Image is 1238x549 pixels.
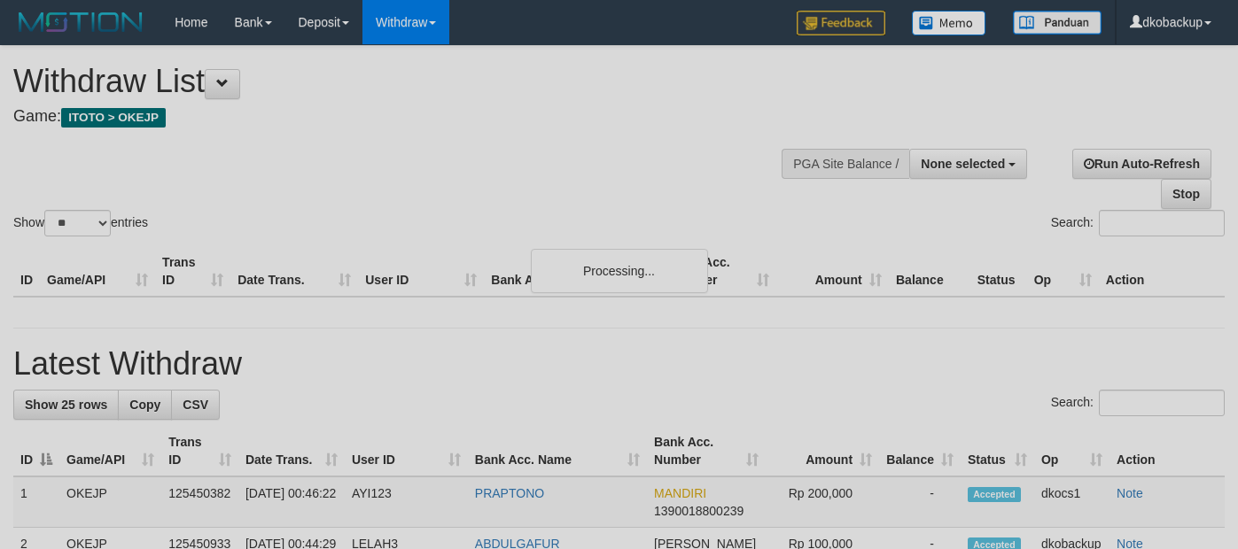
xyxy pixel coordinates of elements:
[468,426,647,476] th: Bank Acc. Name: activate to sort column ascending
[13,426,59,476] th: ID: activate to sort column descending
[766,426,879,476] th: Amount: activate to sort column ascending
[238,476,345,528] td: [DATE] 00:46:22
[797,11,885,35] img: Feedback.jpg
[44,210,111,236] select: Showentries
[183,398,208,412] span: CSV
[1117,486,1143,500] a: Note
[13,346,1225,382] h1: Latest Withdraw
[776,246,889,297] th: Amount
[13,9,148,35] img: MOTION_logo.png
[663,246,775,297] th: Bank Acc. Number
[1051,210,1225,236] label: Search:
[647,426,766,476] th: Bank Acc. Number: activate to sort column ascending
[531,249,708,293] div: Processing...
[889,246,970,297] th: Balance
[13,246,40,297] th: ID
[1027,246,1099,297] th: Op
[1034,426,1110,476] th: Op: activate to sort column ascending
[25,398,107,412] span: Show 25 rows
[13,210,148,236] label: Show entries
[968,487,1021,502] span: Accepted
[1072,149,1211,179] a: Run Auto-Refresh
[1099,246,1225,297] th: Action
[1110,426,1225,476] th: Action
[118,390,172,420] a: Copy
[13,476,59,528] td: 1
[766,476,879,528] td: Rp 200,000
[161,426,238,476] th: Trans ID: activate to sort column ascending
[879,426,961,476] th: Balance: activate to sort column ascending
[782,149,909,179] div: PGA Site Balance /
[970,246,1027,297] th: Status
[59,426,161,476] th: Game/API: activate to sort column ascending
[961,426,1034,476] th: Status: activate to sort column ascending
[909,149,1027,179] button: None selected
[654,504,744,518] span: Copy 1390018800239 to clipboard
[345,476,468,528] td: AYI123
[129,398,160,412] span: Copy
[13,108,807,126] h4: Game:
[1161,179,1211,209] a: Stop
[161,476,238,528] td: 125450382
[475,486,544,500] a: PRAPTONO
[230,246,358,297] th: Date Trans.
[155,246,230,297] th: Trans ID
[1034,476,1110,528] td: dkocs1
[238,426,345,476] th: Date Trans.: activate to sort column ascending
[13,64,807,99] h1: Withdraw List
[921,157,1005,171] span: None selected
[1013,11,1102,35] img: panduan.png
[1099,210,1225,236] input: Search:
[13,390,119,420] a: Show 25 rows
[484,246,663,297] th: Bank Acc. Name
[1051,390,1225,416] label: Search:
[40,246,155,297] th: Game/API
[59,476,161,528] td: OKEJP
[61,108,166,128] span: ITOTO > OKEJP
[171,390,220,420] a: CSV
[912,11,986,35] img: Button%20Memo.svg
[1099,390,1225,416] input: Search:
[358,246,484,297] th: User ID
[654,486,706,500] span: MANDIRI
[879,476,961,528] td: -
[345,426,468,476] th: User ID: activate to sort column ascending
